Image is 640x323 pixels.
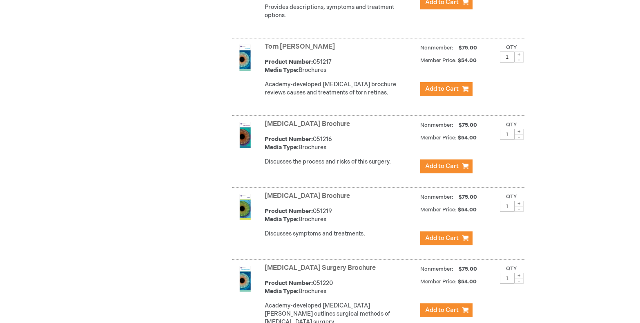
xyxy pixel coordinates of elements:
img: Vitrectomy Surgery Brochure [232,266,258,292]
button: Add to Cart [420,159,473,173]
label: Qty [506,265,517,272]
strong: Member Price: [420,135,457,141]
a: [MEDICAL_DATA] Brochure [265,192,350,200]
strong: Media Type: [265,288,299,295]
span: $75.00 [457,194,478,200]
div: 051217 Brochures [265,58,416,74]
strong: Media Type: [265,144,299,151]
div: Academy-developed [MEDICAL_DATA] brochure reviews causes and treatments of torn retinas. [265,81,416,97]
div: 051220 Brochures [265,279,416,296]
span: $54.00 [458,278,478,285]
div: 051216 Brochures [265,135,416,152]
strong: Media Type: [265,216,299,223]
img: Trabeculectomy Brochure [232,122,258,148]
strong: Product Number: [265,58,313,65]
span: $75.00 [457,45,478,51]
button: Add to Cart [420,231,473,245]
p: Discusses the process and risks of this surgery. [265,158,416,166]
button: Add to Cart [420,303,473,317]
strong: Product Number: [265,208,313,215]
a: [MEDICAL_DATA] Brochure [265,120,350,128]
div: Provides descriptions, symptoms and treatment options. [265,3,416,20]
span: Add to Cart [425,306,459,314]
strong: Member Price: [420,206,457,213]
a: [MEDICAL_DATA] Surgery Brochure [265,264,376,272]
strong: Media Type: [265,67,299,74]
button: Add to Cart [420,82,473,96]
span: Add to Cart [425,234,459,242]
div: Discusses symptoms and treatments. [265,230,416,238]
strong: Member Price: [420,57,457,64]
span: Add to Cart [425,85,459,93]
span: $54.00 [458,135,478,141]
strong: Product Number: [265,280,313,287]
span: $54.00 [458,206,478,213]
a: Torn [PERSON_NAME] [265,43,335,51]
input: Qty [500,201,515,212]
input: Qty [500,52,515,63]
label: Qty [506,44,517,51]
strong: Nonmember: [420,264,453,274]
label: Qty [506,193,517,200]
div: 051219 Brochures [265,207,416,224]
input: Qty [500,273,515,284]
span: $75.00 [457,122,478,128]
input: Qty [500,129,515,140]
img: Torn Retina Brochure [232,45,258,71]
span: Add to Cart [425,162,459,170]
strong: Nonmember: [420,43,453,53]
strong: Nonmember: [420,120,453,130]
strong: Product Number: [265,136,313,143]
label: Qty [506,121,517,128]
span: $75.00 [457,266,478,272]
img: Uveitis Brochure [232,194,258,220]
span: $54.00 [458,57,478,64]
strong: Member Price: [420,278,457,285]
strong: Nonmember: [420,192,453,202]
